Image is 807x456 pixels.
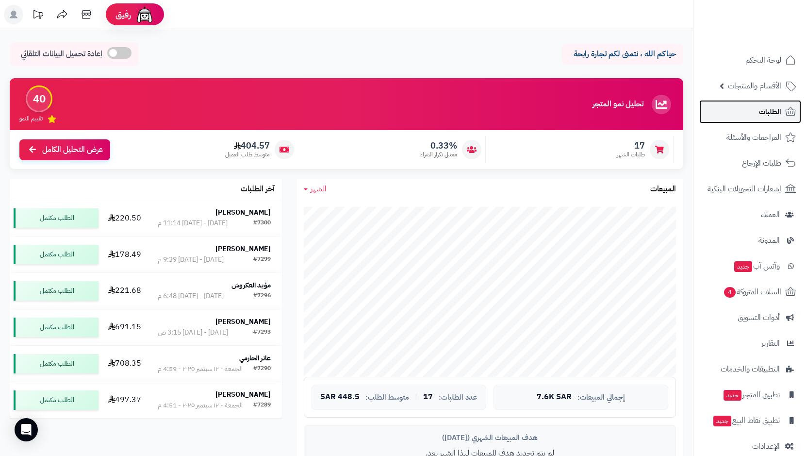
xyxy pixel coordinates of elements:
[241,185,275,194] h3: آخر الطلبات
[158,255,224,265] div: [DATE] - [DATE] 9:39 م
[102,236,147,272] td: 178.49
[723,388,780,402] span: تطبيق المتجر
[365,393,409,402] span: متوسط الطلب:
[14,281,99,301] div: الطلب مكتمل
[759,105,781,118] span: الطلبات
[253,364,271,374] div: #7290
[225,151,270,159] span: متوسط طلب العميل
[699,357,801,381] a: التطبيقات والخدمات
[304,184,327,195] a: الشهر
[253,328,271,338] div: #7293
[758,234,780,247] span: المدونة
[726,131,781,144] span: المراجعات والأسئلة
[699,383,801,406] a: تطبيق المتجرجديد
[415,393,417,401] span: |
[239,353,271,363] strong: عانر الحازمي
[577,393,625,402] span: إجمالي المبيعات:
[253,219,271,228] div: #7300
[215,207,271,218] strong: [PERSON_NAME]
[42,144,103,155] span: عرض التحليل الكامل
[699,152,801,175] a: طلبات الإرجاع
[26,5,50,27] a: تحديثات المنصة
[420,151,457,159] span: معدل تكرار الشراء
[19,115,43,123] span: تقييم النمو
[14,390,99,410] div: الطلب مكتمل
[742,156,781,170] span: طلبات الإرجاع
[158,328,228,338] div: [DATE] - [DATE] 3:15 ص
[253,401,271,410] div: #7289
[593,100,643,109] h3: تحليل نمو المتجر
[723,285,781,299] span: السلات المتروكة
[699,203,801,226] a: العملاء
[699,306,801,329] a: أدوات التسويق
[158,291,224,301] div: [DATE] - [DATE] 6:48 م
[253,255,271,265] div: #7299
[21,49,102,60] span: إعادة تحميل البيانات التلقائي
[650,185,676,194] h3: المبيعات
[102,200,147,236] td: 220.50
[311,183,327,195] span: الشهر
[724,287,736,298] span: 4
[312,433,668,443] div: هدف المبيعات الشهري ([DATE])
[19,139,110,160] a: عرض التحليل الكامل
[135,5,154,24] img: ai-face.png
[569,49,676,60] p: حياكم الله ، نتمنى لكم تجارة رابحة
[752,439,780,453] span: الإعدادات
[761,337,780,350] span: التقارير
[158,364,243,374] div: الجمعة - ١٢ سبتمبر ٢٠٢٥ - 4:59 م
[699,280,801,304] a: السلات المتروكة4
[102,309,147,345] td: 691.15
[320,393,360,402] span: 448.5 SAR
[699,49,801,72] a: لوحة التحكم
[617,151,645,159] span: طلبات الشهر
[699,229,801,252] a: المدونة
[699,177,801,201] a: إشعارات التحويلات البنكية
[721,362,780,376] span: التطبيقات والخدمات
[761,208,780,221] span: العملاء
[102,346,147,382] td: 708.35
[115,9,131,20] span: رفيق
[728,79,781,93] span: الأقسام والمنتجات
[741,7,798,28] img: logo-2.png
[215,389,271,400] strong: [PERSON_NAME]
[699,409,801,432] a: تطبيق نقاط البيعجديد
[14,245,99,264] div: الطلب مكتمل
[708,182,781,196] span: إشعارات التحويلات البنكية
[14,318,99,337] div: الطلب مكتمل
[253,291,271,301] div: #7296
[14,354,99,373] div: الطلب مكتمل
[215,244,271,254] strong: [PERSON_NAME]
[423,393,433,402] span: 17
[712,414,780,427] span: تطبيق نقاط البيع
[158,219,228,228] div: [DATE] - [DATE] 11:14 م
[733,259,780,273] span: وآتس آب
[724,390,741,401] span: جديد
[738,311,780,324] span: أدوات التسويق
[225,140,270,151] span: 404.57
[439,393,477,402] span: عدد الطلبات:
[734,261,752,272] span: جديد
[15,418,38,441] div: Open Intercom Messenger
[420,140,457,151] span: 0.33%
[158,401,243,410] div: الجمعة - ١٢ سبتمبر ٢٠٢٥ - 4:51 م
[745,53,781,67] span: لوحة التحكم
[102,273,147,309] td: 221.68
[699,254,801,278] a: وآتس آبجديد
[713,416,731,426] span: جديد
[617,140,645,151] span: 17
[14,208,99,228] div: الطلب مكتمل
[537,393,572,402] span: 7.6K SAR
[102,382,147,418] td: 497.37
[215,317,271,327] strong: [PERSON_NAME]
[231,280,271,290] strong: مؤيد العكروش
[699,100,801,123] a: الطلبات
[699,126,801,149] a: المراجعات والأسئلة
[699,332,801,355] a: التقارير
